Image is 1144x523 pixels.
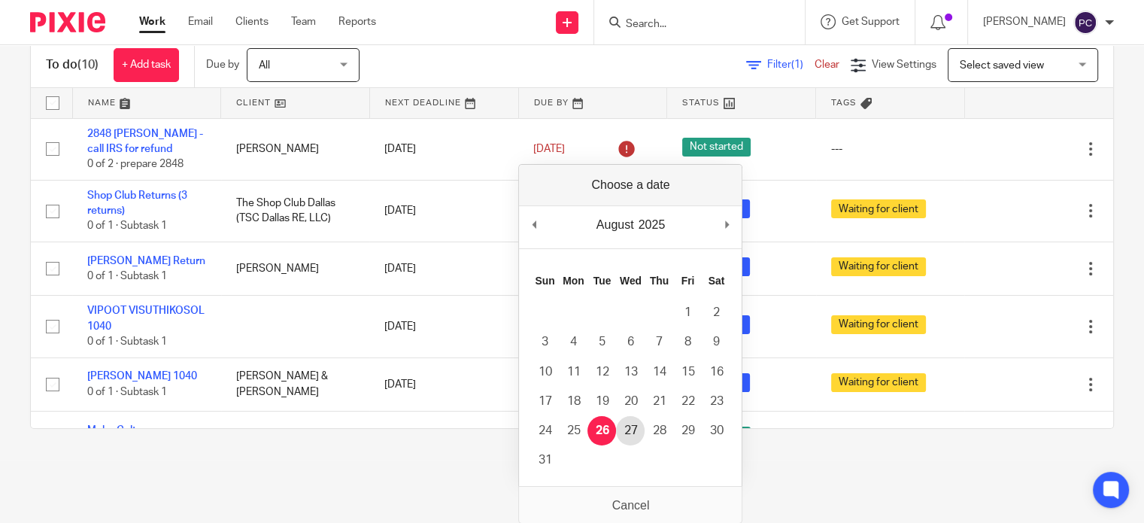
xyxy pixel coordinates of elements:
[709,275,725,287] abbr: Saturday
[767,59,815,70] span: Filter
[559,387,587,416] button: 18
[530,445,559,475] button: 31
[87,129,203,154] a: 2848 [PERSON_NAME] - call IRS for refund
[338,14,376,29] a: Reports
[221,180,370,242] td: The Shop Club Dallas (TSC Dallas RE, LLC)
[872,59,936,70] span: View Settings
[530,327,559,357] button: 3
[702,416,730,445] button: 30
[719,214,734,236] button: Next Month
[235,14,269,29] a: Clients
[702,298,730,327] button: 2
[831,141,950,157] div: ---
[831,199,926,218] span: Waiting for client
[645,327,673,357] button: 7
[624,18,760,32] input: Search
[369,296,518,357] td: [DATE]
[616,327,645,357] button: 6
[831,99,857,107] span: Tags
[369,357,518,411] td: [DATE]
[983,14,1066,29] p: [PERSON_NAME]
[673,357,702,387] button: 15
[87,159,184,169] span: 0 of 2 · prepare 2848
[702,357,730,387] button: 16
[259,60,270,71] span: All
[587,357,616,387] button: 12
[221,118,370,180] td: [PERSON_NAME]
[87,190,187,216] a: Shop Club Returns (3 returns)
[188,14,213,29] a: Email
[620,275,642,287] abbr: Wednesday
[559,357,587,387] button: 11
[559,327,587,357] button: 4
[221,242,370,295] td: [PERSON_NAME]
[593,275,611,287] abbr: Tuesday
[616,416,645,445] button: 27
[1073,11,1097,35] img: svg%3E
[530,416,559,445] button: 24
[791,59,803,70] span: (1)
[815,59,839,70] a: Clear
[587,327,616,357] button: 5
[369,118,518,180] td: [DATE]
[673,387,702,416] button: 22
[291,14,316,29] a: Team
[114,48,179,82] a: + Add task
[650,275,669,287] abbr: Thursday
[645,357,673,387] button: 14
[594,214,636,236] div: August
[221,357,370,411] td: [PERSON_NAME] & [PERSON_NAME]
[636,214,668,236] div: 2025
[645,387,673,416] button: 21
[563,275,584,287] abbr: Monday
[369,411,518,464] td: [DATE]
[530,357,559,387] button: 10
[87,271,167,281] span: 0 of 1 · Subtask 1
[533,144,565,154] span: [DATE]
[645,416,673,445] button: 28
[369,242,518,295] td: [DATE]
[535,275,554,287] abbr: Sunday
[46,57,99,73] h1: To do
[87,221,167,232] span: 0 of 1 · Subtask 1
[702,327,730,357] button: 9
[616,387,645,416] button: 20
[30,12,105,32] img: Pixie
[139,14,165,29] a: Work
[87,387,167,397] span: 0 of 1 · Subtask 1
[87,256,205,266] a: [PERSON_NAME] Return
[673,298,702,327] button: 1
[369,180,518,242] td: [DATE]
[526,214,542,236] button: Previous Month
[87,371,197,382] a: [PERSON_NAME] 1040
[530,387,559,416] button: 17
[206,57,239,72] p: Due by
[673,327,702,357] button: 8
[87,336,167,347] span: 0 of 1 · Subtask 1
[77,59,99,71] span: (10)
[702,387,730,416] button: 23
[682,138,751,157] span: Not started
[842,17,900,27] span: Get Support
[616,357,645,387] button: 13
[559,416,587,445] button: 25
[681,275,695,287] abbr: Friday
[960,60,1044,71] span: Select saved view
[831,257,926,276] span: Waiting for client
[673,416,702,445] button: 29
[87,306,205,331] a: VIPOOT VISUTHIKOSOL 1040
[587,416,616,445] button: 26
[587,387,616,416] button: 19
[831,373,926,392] span: Waiting for client
[87,425,152,436] a: Make Culture
[831,315,926,334] span: Waiting for client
